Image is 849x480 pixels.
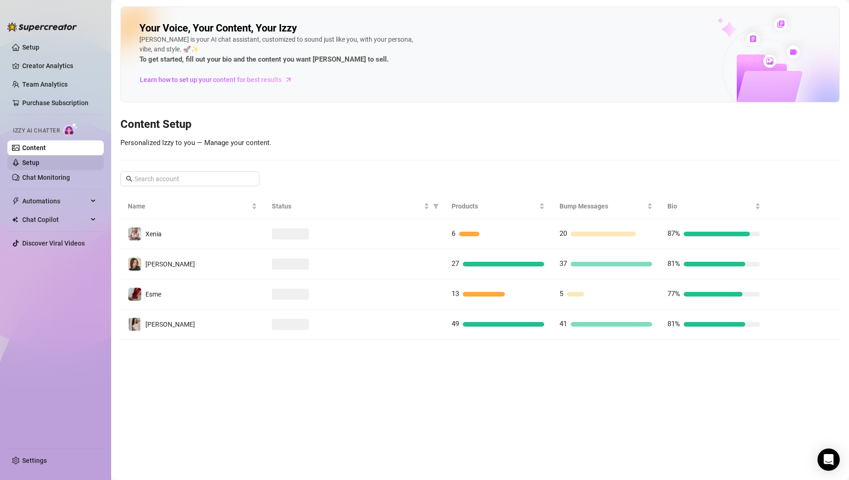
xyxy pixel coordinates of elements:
[12,216,18,223] img: Chat Copilot
[22,457,47,464] a: Settings
[552,194,660,219] th: Bump Messages
[22,212,88,227] span: Chat Copilot
[667,320,680,328] span: 81%
[560,201,645,211] span: Bump Messages
[560,290,563,298] span: 5
[139,22,297,35] h2: Your Voice, Your Content, Your Izzy
[12,197,19,205] span: thunderbolt
[667,229,680,238] span: 87%
[264,194,444,219] th: Status
[139,55,389,63] strong: To get started, fill out your bio and the content you want [PERSON_NAME] to sell.
[452,201,537,211] span: Products
[272,201,422,211] span: Status
[126,176,132,182] span: search
[452,320,459,328] span: 49
[145,321,195,328] span: [PERSON_NAME]
[120,139,271,147] span: Personalized Izzy to you — Manage your content.
[22,159,39,166] a: Setup
[128,201,250,211] span: Name
[452,229,455,238] span: 6
[452,259,459,268] span: 27
[120,194,264,219] th: Name
[560,229,567,238] span: 20
[667,259,680,268] span: 81%
[128,227,141,240] img: Xenia
[63,123,78,136] img: AI Chatter
[120,117,840,132] h3: Content Setup
[444,194,552,219] th: Products
[134,174,246,184] input: Search account
[452,290,459,298] span: 13
[560,259,567,268] span: 37
[660,194,768,219] th: Bio
[22,240,85,247] a: Discover Viral Videos
[22,44,39,51] a: Setup
[431,199,440,213] span: filter
[145,230,162,238] span: Xenia
[145,260,195,268] span: [PERSON_NAME]
[139,72,299,87] a: Learn how to set up your content for best results
[667,290,680,298] span: 77%
[22,174,70,181] a: Chat Monitoring
[22,194,88,208] span: Automations
[7,22,77,32] img: logo-BBDzfeDw.svg
[696,7,839,102] img: ai-chatter-content-library-cLFOSyPT.png
[560,320,567,328] span: 41
[433,203,439,209] span: filter
[284,75,293,84] span: arrow-right
[128,258,141,271] img: Nina
[22,99,88,107] a: Purchase Subscription
[139,35,417,65] div: [PERSON_NAME] is your AI chat assistant, customized to sound just like you, with your persona, vi...
[128,288,141,301] img: Esme
[22,81,68,88] a: Team Analytics
[22,58,96,73] a: Creator Analytics
[13,126,60,135] span: Izzy AI Chatter
[145,291,161,298] span: Esme
[818,448,840,471] div: Open Intercom Messenger
[140,75,282,85] span: Learn how to set up your content for best results
[128,318,141,331] img: Nina
[667,201,753,211] span: Bio
[22,144,46,152] a: Content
